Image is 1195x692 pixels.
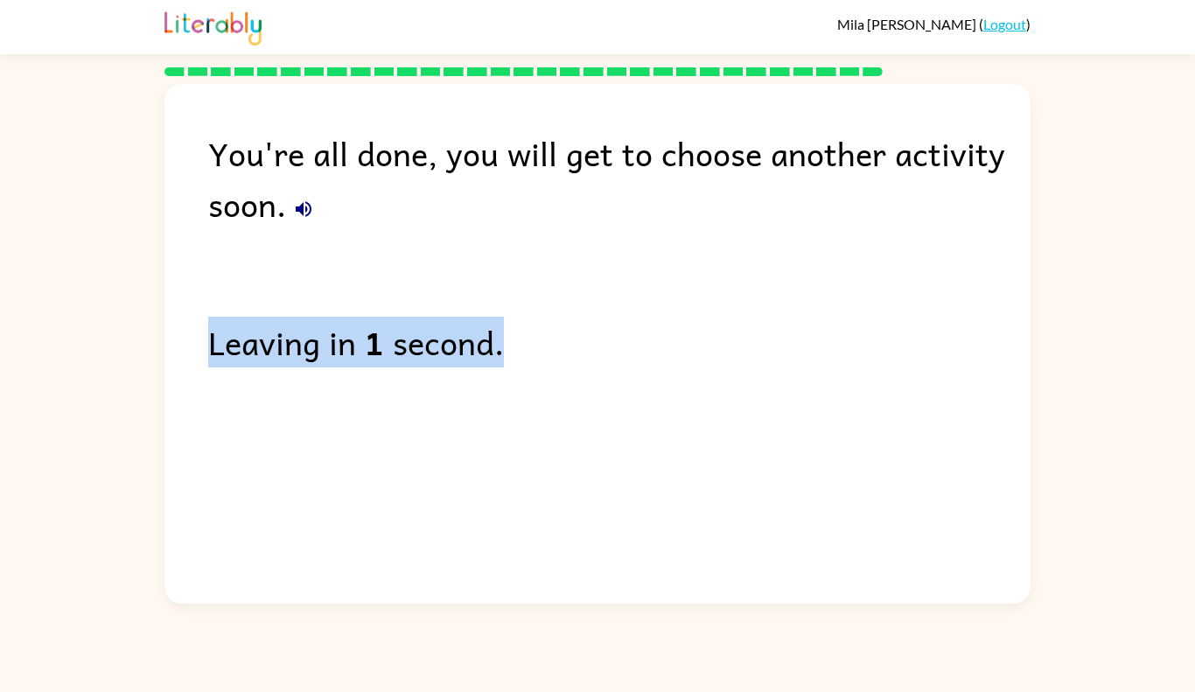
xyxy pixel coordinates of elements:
[208,317,1031,367] div: Leaving in second.
[164,7,262,45] img: Literably
[208,128,1031,229] div: You're all done, you will get to choose another activity soon.
[837,16,979,32] span: Mila [PERSON_NAME]
[837,16,1031,32] div: ( )
[983,16,1026,32] a: Logout
[365,317,384,367] b: 1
